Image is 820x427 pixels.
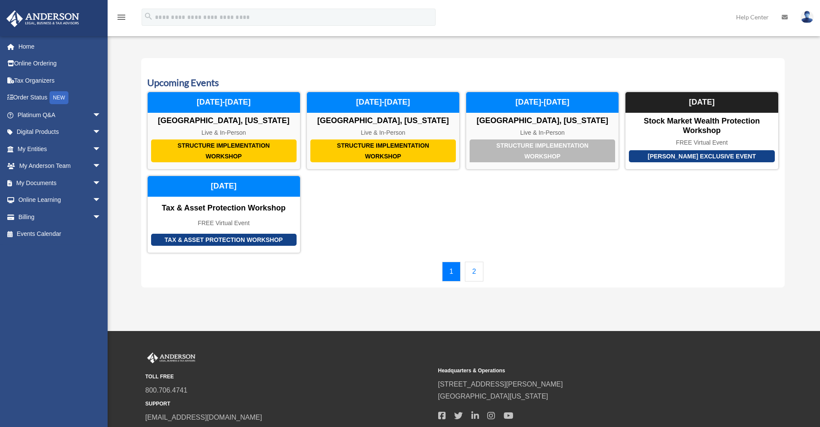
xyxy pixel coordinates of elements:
i: search [144,12,153,21]
div: Tax & Asset Protection Workshop [151,234,297,246]
div: [GEOGRAPHIC_DATA], [US_STATE] [466,116,619,126]
a: [GEOGRAPHIC_DATA][US_STATE] [438,393,548,400]
img: User Pic [801,11,814,23]
div: [PERSON_NAME] Exclusive Event [629,150,774,163]
div: [DATE]-[DATE] [466,92,619,113]
a: [PERSON_NAME] Exclusive Event Stock Market Wealth Protection Workshop FREE Virtual Event [DATE] [625,92,778,170]
span: arrow_drop_down [93,140,110,158]
div: Structure Implementation Workshop [470,139,615,162]
span: arrow_drop_down [93,124,110,141]
span: arrow_drop_down [93,208,110,226]
a: My Documentsarrow_drop_down [6,174,114,192]
div: Stock Market Wealth Protection Workshop [625,117,778,135]
a: My Entitiesarrow_drop_down [6,140,114,158]
a: Digital Productsarrow_drop_down [6,124,114,141]
a: menu [116,15,127,22]
a: 1 [442,262,461,282]
div: [DATE]-[DATE] [307,92,459,113]
div: [GEOGRAPHIC_DATA], [US_STATE] [148,116,300,126]
div: NEW [50,91,68,104]
a: Tax Organizers [6,72,114,89]
small: SUPPORT [145,399,432,408]
div: Tax & Asset Protection Workshop [148,204,300,213]
a: Online Ordering [6,55,114,72]
div: [GEOGRAPHIC_DATA], [US_STATE] [307,116,459,126]
a: Structure Implementation Workshop [GEOGRAPHIC_DATA], [US_STATE] Live & In-Person [DATE]-[DATE] [306,92,460,170]
a: Structure Implementation Workshop [GEOGRAPHIC_DATA], [US_STATE] Live & In-Person [DATE]-[DATE] [466,92,619,170]
div: Structure Implementation Workshop [310,139,456,162]
small: TOLL FREE [145,372,432,381]
div: FREE Virtual Event [148,220,300,227]
a: Tax & Asset Protection Workshop Tax & Asset Protection Workshop FREE Virtual Event [DATE] [147,176,300,253]
a: [EMAIL_ADDRESS][DOMAIN_NAME] [145,414,262,421]
a: Structure Implementation Workshop [GEOGRAPHIC_DATA], [US_STATE] Live & In-Person [DATE]-[DATE] [147,92,300,170]
div: Live & In-Person [466,129,619,136]
a: My Anderson Teamarrow_drop_down [6,158,114,175]
div: Structure Implementation Workshop [151,139,297,162]
a: 2 [465,262,483,282]
div: Live & In-Person [307,129,459,136]
a: Events Calendar [6,226,110,243]
span: arrow_drop_down [93,106,110,124]
span: arrow_drop_down [93,174,110,192]
div: FREE Virtual Event [625,139,778,146]
h3: Upcoming Events [147,76,779,90]
a: Billingarrow_drop_down [6,208,114,226]
i: menu [116,12,127,22]
div: [DATE] [148,176,300,197]
div: [DATE] [625,92,778,113]
a: Online Learningarrow_drop_down [6,192,114,209]
img: Anderson Advisors Platinum Portal [145,353,197,364]
div: [DATE]-[DATE] [148,92,300,113]
a: Home [6,38,114,55]
a: Order StatusNEW [6,89,114,107]
span: arrow_drop_down [93,158,110,175]
a: 800.706.4741 [145,387,188,394]
div: Live & In-Person [148,129,300,136]
a: [STREET_ADDRESS][PERSON_NAME] [438,381,563,388]
img: Anderson Advisors Platinum Portal [4,10,82,27]
span: arrow_drop_down [93,192,110,209]
a: Platinum Q&Aarrow_drop_down [6,106,114,124]
small: Headquarters & Operations [438,366,725,375]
